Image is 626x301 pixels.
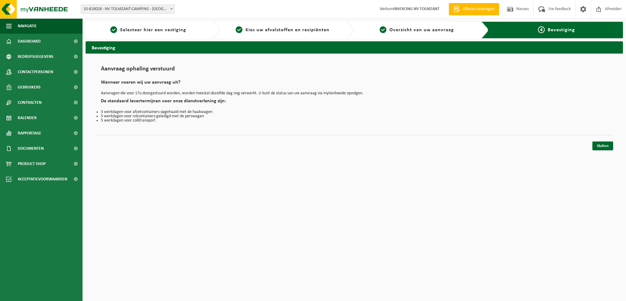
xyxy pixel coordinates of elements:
[18,34,41,49] span: Dashboard
[538,26,545,33] span: 4
[18,141,44,156] span: Documenten
[81,5,175,14] span: 10-818028 - NV TOLMZANT-CAMPING - DE HAAN
[101,119,608,123] li: 5 werkdagen voor collitransport
[592,141,613,150] a: Sluiten
[449,3,499,15] a: Offerte aanvragen
[86,41,623,53] h2: Bevestiging
[110,26,117,33] span: 1
[389,28,454,32] span: Overzicht van uw aanvraag
[236,26,242,33] span: 2
[101,110,608,114] li: 3 werkdagen voor afzetcontainers opgehaald met de haakwagen
[18,171,67,187] span: Acceptatievoorwaarden
[245,28,330,32] span: Kies uw afvalstoffen en recipiënten
[89,26,208,34] a: 1Selecteer hier een vestiging
[18,156,46,171] span: Product Shop
[393,7,440,11] strong: INVOICING NV TOLMZANT
[120,28,186,32] span: Selecteer hier een vestiging
[18,95,42,110] span: Contracten
[18,110,37,126] span: Kalender
[548,28,575,32] span: Bevestiging
[101,99,608,107] h2: De standaard levertermijnen voor onze dienstverlening zijn:
[81,5,175,13] span: 10-818028 - NV TOLMZANT-CAMPING - DE HAAN
[101,80,608,88] h2: Wanneer voeren wij uw aanvraag uit?
[18,49,53,64] span: Bedrijfsgegevens
[380,26,386,33] span: 3
[461,6,496,12] span: Offerte aanvragen
[101,91,608,96] p: Aanvragen die voor 17u doorgestuurd worden, worden meestal dezelfde dag nog verwerkt. U kunt de s...
[223,26,342,34] a: 2Kies uw afvalstoffen en recipiënten
[357,26,477,34] a: 3Overzicht van uw aanvraag
[18,126,41,141] span: Rapportage
[101,114,608,119] li: 5 werkdagen voor rolcontainers geledigd met de perswagen
[18,64,53,80] span: Contactpersonen
[18,80,41,95] span: Gebruikers
[18,18,37,34] span: Navigatie
[101,66,608,75] h1: Aanvraag ophaling verstuurd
